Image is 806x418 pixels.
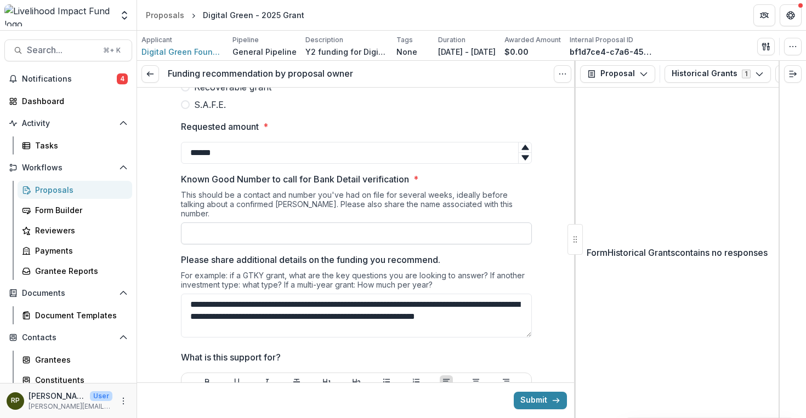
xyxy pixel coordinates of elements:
button: Heading 1 [320,375,333,388]
span: S.A.F.E. [194,98,226,111]
button: More [117,394,130,408]
span: Notifications [22,75,117,84]
p: [PERSON_NAME] [29,390,86,402]
a: Grantees [18,351,132,369]
button: Align Right [500,375,513,388]
button: Proposal [580,65,655,83]
p: Requested amount [181,120,259,133]
a: Document Templates [18,306,132,324]
button: Expand right [784,65,802,83]
p: Awarded Amount [504,35,561,45]
div: ⌘ + K [101,44,123,56]
a: Reviewers [18,221,132,239]
a: Tasks [18,136,132,154]
button: Get Help [780,4,802,26]
a: Constituents [18,371,132,389]
span: Documents [22,289,115,298]
button: Bold [201,375,214,388]
nav: breadcrumb [141,7,309,23]
p: Please share additional details on the funding you recommend. [181,253,440,266]
a: Form Builder [18,201,132,219]
p: General Pipeline [232,46,297,58]
button: Submit [514,392,567,409]
p: Tags [396,35,413,45]
div: Proposals [146,9,184,21]
div: Tasks [35,140,123,151]
button: Partners [753,4,775,26]
span: Workflows [22,163,115,173]
span: Contacts [22,333,115,342]
p: Y2 funding for Digital Green to keep building out their [URL] chatbot. [305,46,388,58]
a: Dashboard [4,92,132,110]
div: Rachel Proefke [11,397,20,404]
p: bf1d7ce4-c7a6-4520-9745-31638f02b3b1 [570,46,652,58]
button: Bullet List [380,375,393,388]
button: Open entity switcher [117,4,132,26]
a: Digital Green Foundation [141,46,224,58]
div: This should be a contact and number you've had on file for several weeks, ideally before talking ... [181,190,532,222]
div: Grantees [35,354,123,365]
span: 4 [117,73,128,84]
span: Activity [22,119,115,128]
button: Options [554,65,571,83]
button: Heading 2 [350,375,363,388]
p: Pipeline [232,35,259,45]
p: None [396,46,417,58]
button: Strike [290,375,303,388]
button: Underline [230,375,243,388]
div: Grantee Reports [35,265,123,277]
button: Align Left [440,375,453,388]
p: Form Historical Grants contains no responses [587,246,768,259]
img: Livelihood Impact Fund logo [4,4,112,26]
button: Italicize [260,375,274,388]
div: Reviewers [35,225,123,236]
p: $0.00 [504,46,529,58]
div: Dashboard [22,95,123,107]
div: Digital Green - 2025 Grant [203,9,304,21]
span: Search... [27,45,97,55]
a: Payments [18,242,132,260]
button: Open Workflows [4,159,132,176]
p: Applicant [141,35,172,45]
button: Open Contacts [4,329,132,346]
div: For example: if a GTKY grant, what are the key questions you are looking to answer? If another in... [181,271,532,294]
button: Notifications4 [4,70,132,88]
div: Payments [35,245,123,256]
button: Open Activity [4,114,132,132]
p: [DATE] - [DATE] [438,46,496,58]
div: Constituents [35,374,123,386]
p: Description [305,35,343,45]
a: Proposals [18,181,132,199]
div: Proposals [35,184,123,196]
button: Historical Grants1 [665,65,771,83]
a: Proposals [141,7,189,23]
p: Duration [438,35,466,45]
button: View Attached Files [775,65,793,83]
p: What is this support for? [181,351,281,364]
p: Internal Proposal ID [570,35,633,45]
h3: Funding recommendation by proposal owner [168,68,353,79]
p: Known Good Number to call for Bank Detail verification [181,173,409,186]
button: Open Documents [4,284,132,302]
a: Grantee Reports [18,262,132,280]
div: Form Builder [35,204,123,216]
div: Document Templates [35,310,123,321]
p: User [90,391,112,401]
button: Ordered List [410,375,423,388]
button: Align Center [469,375,483,388]
p: [PERSON_NAME][EMAIL_ADDRESS][DOMAIN_NAME] [29,402,112,411]
button: Search... [4,39,132,61]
